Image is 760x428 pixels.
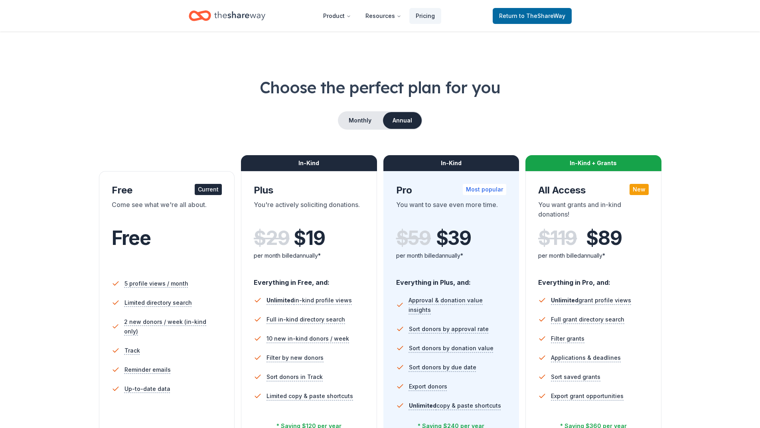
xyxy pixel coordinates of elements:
span: Unlimited [409,402,436,409]
span: $ 89 [586,227,622,249]
span: Sort donors by donation value [409,343,494,353]
div: Plus [254,184,364,197]
span: $ 39 [436,227,471,249]
span: Limited directory search [124,298,192,308]
div: All Access [538,184,649,197]
button: Resources [359,8,408,24]
span: 2 new donors / week (in-kind only) [124,317,222,336]
span: Track [124,346,140,355]
div: In-Kind [241,155,377,171]
button: Product [317,8,357,24]
div: Everything in Free, and: [254,271,364,288]
span: 5 profile views / month [124,279,188,288]
span: grant profile views [551,297,631,304]
span: Approval & donation value insights [409,296,506,315]
span: Sort donors by approval rate [409,324,489,334]
div: In-Kind [383,155,519,171]
span: Unlimited [551,297,578,304]
a: Home [189,6,265,25]
div: per month billed annually* [396,251,507,260]
div: Current [195,184,222,195]
nav: Main [317,6,441,25]
div: Most popular [463,184,506,195]
span: $ 19 [294,227,325,249]
button: Annual [383,112,422,129]
div: Pro [396,184,507,197]
span: Reminder emails [124,365,171,375]
span: 10 new in-kind donors / week [266,334,349,343]
div: Free [112,184,222,197]
span: Full grant directory search [551,315,624,324]
span: Free [112,226,151,250]
span: Up-to-date data [124,384,170,394]
span: Sort saved grants [551,372,600,382]
span: Export donors [409,382,447,391]
div: New [630,184,649,195]
a: Pricing [409,8,441,24]
span: Filter grants [551,334,584,343]
span: Filter by new donors [266,353,324,363]
div: Come see what we're all about. [112,200,222,222]
a: Returnto TheShareWay [493,8,572,24]
div: Everything in Pro, and: [538,271,649,288]
div: Everything in Plus, and: [396,271,507,288]
div: You want to save even more time. [396,200,507,222]
span: Limited copy & paste shortcuts [266,391,353,401]
div: In-Kind + Grants [525,155,661,171]
div: You want grants and in-kind donations! [538,200,649,222]
span: to TheShareWay [519,12,565,19]
div: You're actively soliciting donations. [254,200,364,222]
span: copy & paste shortcuts [409,402,501,409]
span: Return [499,11,565,21]
h1: Choose the perfect plan for you [32,76,728,99]
span: Sort donors in Track [266,372,323,382]
span: Unlimited [266,297,294,304]
span: Export grant opportunities [551,391,624,401]
button: Monthly [339,112,381,129]
span: Applications & deadlines [551,353,621,363]
span: Full in-kind directory search [266,315,345,324]
span: Sort donors by due date [409,363,476,372]
div: per month billed annually* [254,251,364,260]
div: per month billed annually* [538,251,649,260]
span: in-kind profile views [266,297,352,304]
